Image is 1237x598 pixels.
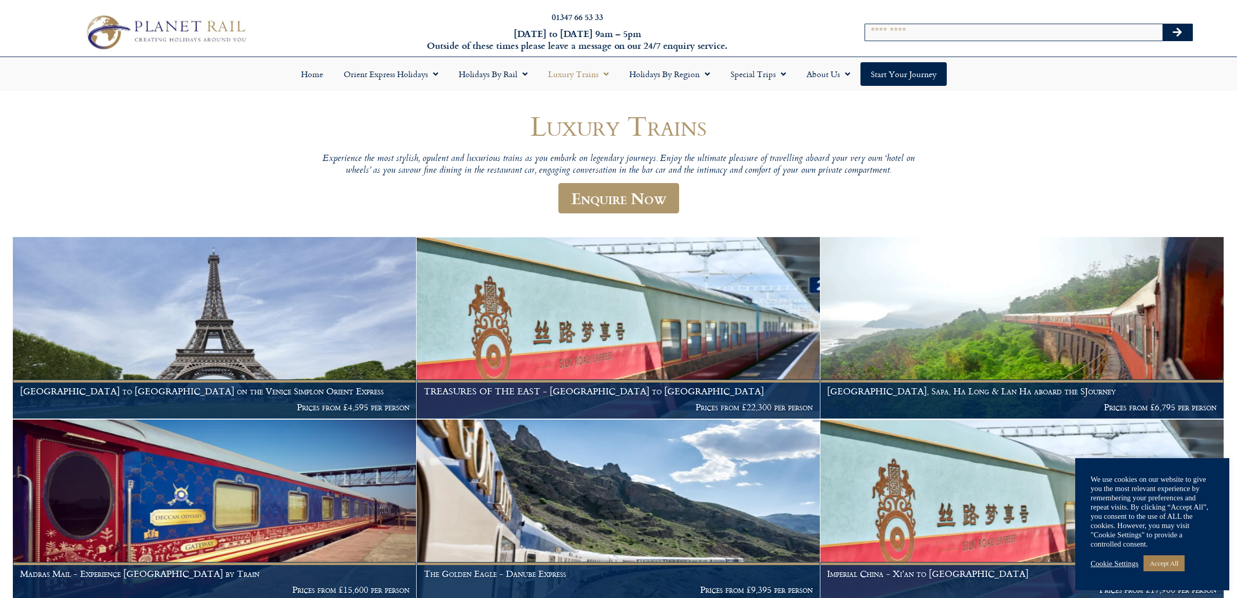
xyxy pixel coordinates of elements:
[827,569,1216,579] h1: Imperial China - Xi’an to [GEOGRAPHIC_DATA]
[20,386,409,396] h1: [GEOGRAPHIC_DATA] to [GEOGRAPHIC_DATA] on the Venice Simplon Orient Express
[538,62,619,86] a: Luxury Trains
[1144,555,1185,571] a: Accept All
[424,402,813,412] p: Prices from £22,300 per person
[796,62,860,86] a: About Us
[424,569,813,579] h1: The Golden Eagle - Danube Express
[333,62,448,86] a: Orient Express Holidays
[558,183,679,213] a: Enquire Now
[827,386,1216,396] h1: [GEOGRAPHIC_DATA], Sapa, Ha Long & Lan Ha aboard the SJourney
[332,28,822,52] h6: [DATE] to [DATE] 9am – 5pm Outside of these times please leave a message on our 24/7 enquiry serv...
[619,62,720,86] a: Holidays by Region
[448,62,538,86] a: Holidays by Rail
[310,111,927,141] h1: Luxury Trains
[20,569,409,579] h1: Madras Mail - Experience [GEOGRAPHIC_DATA] by Train
[827,402,1216,412] p: Prices from £6,795 per person
[1091,475,1214,549] div: We use cookies on our website to give you the most relevant experience by remembering your prefer...
[5,62,1232,86] nav: Menu
[820,237,1224,419] a: [GEOGRAPHIC_DATA], Sapa, Ha Long & Lan Ha aboard the SJourney Prices from £6,795 per person
[20,585,409,595] p: Prices from £15,600 per person
[13,237,417,419] a: [GEOGRAPHIC_DATA] to [GEOGRAPHIC_DATA] on the Venice Simplon Orient Express Prices from £4,595 pe...
[80,11,251,53] img: Planet Rail Train Holidays Logo
[20,402,409,412] p: Prices from £4,595 per person
[1091,559,1138,568] a: Cookie Settings
[417,237,820,419] a: TREASURES OF THE EAST - [GEOGRAPHIC_DATA] to [GEOGRAPHIC_DATA] Prices from £22,300 per person
[291,62,333,86] a: Home
[310,153,927,177] p: Experience the most stylish, opulent and luxurious trains as you embark on legendary journeys. En...
[424,585,813,595] p: Prices from £9,395 per person
[552,11,603,23] a: 01347 66 53 33
[720,62,796,86] a: Special Trips
[424,386,813,396] h1: TREASURES OF THE EAST - [GEOGRAPHIC_DATA] to [GEOGRAPHIC_DATA]
[1163,24,1192,41] button: Search
[827,585,1216,595] p: Prices from £17,900 per person
[860,62,947,86] a: Start your Journey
